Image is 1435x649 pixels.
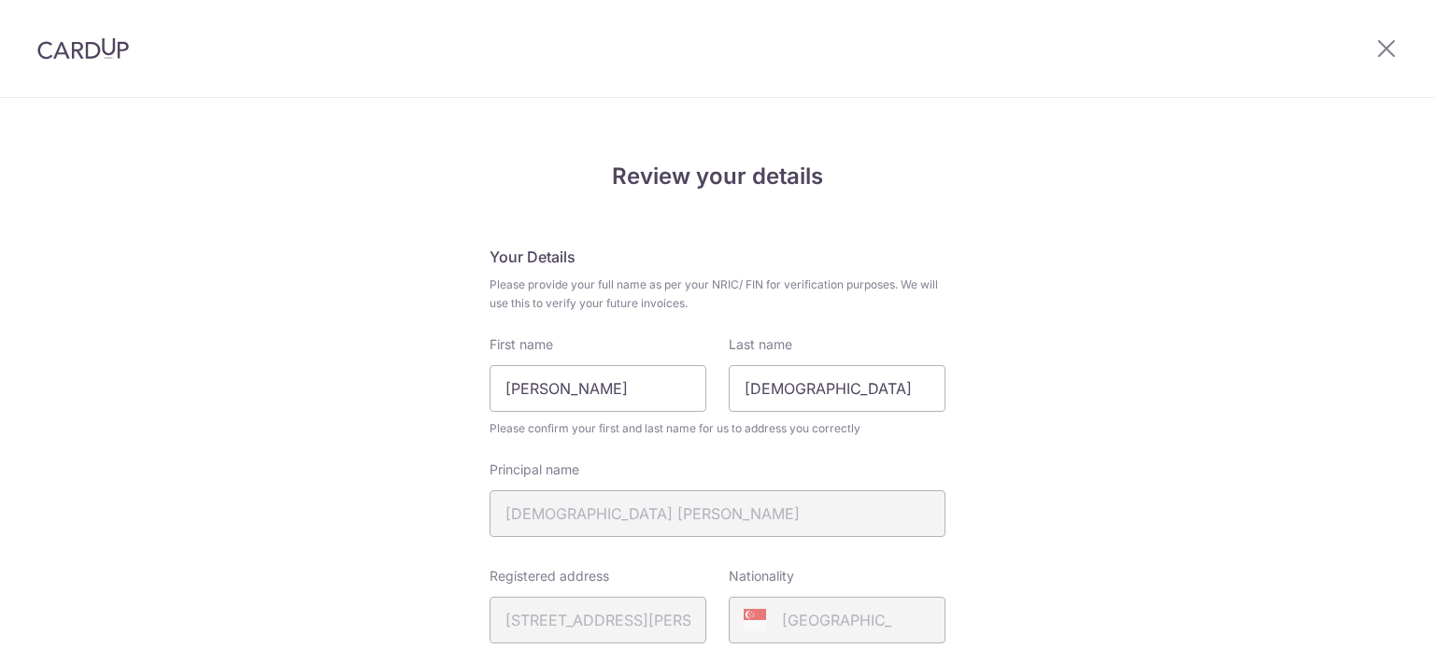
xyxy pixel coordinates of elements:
[490,335,553,354] label: First name
[490,246,945,268] h5: Your Details
[729,335,792,354] label: Last name
[490,160,945,193] h4: Review your details
[729,365,945,412] input: Last name
[490,567,609,586] label: Registered address
[490,275,945,313] span: Please provide your full name as per your NRIC/ FIN for verification purposes. We will use this t...
[490,419,945,438] span: Please confirm your first and last name for us to address you correctly
[729,567,794,586] label: Nationality
[1315,593,1416,640] iframe: Opens a widget where you can find more information
[490,460,579,479] label: Principal name
[37,37,129,60] img: CardUp
[490,365,706,412] input: First Name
